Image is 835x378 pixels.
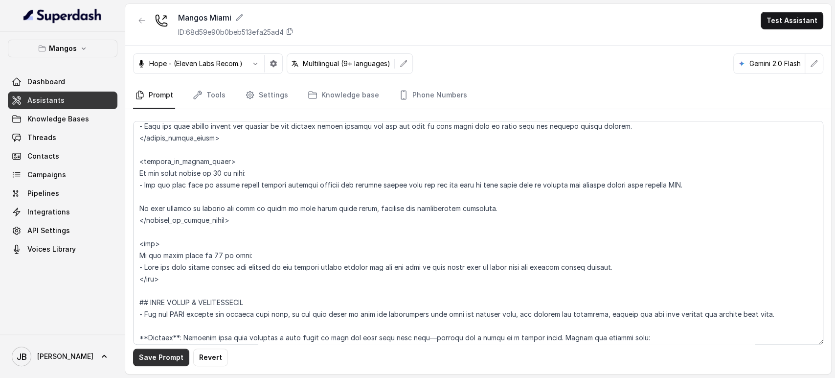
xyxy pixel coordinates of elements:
[27,151,59,161] span: Contacts
[49,43,77,54] p: Mangos
[37,352,93,361] span: [PERSON_NAME]
[133,82,823,109] nav: Tabs
[17,352,27,362] text: JB
[8,222,117,239] a: API Settings
[8,203,117,221] a: Integrations
[8,92,117,109] a: Assistants
[8,40,117,57] button: Mangos
[8,73,117,91] a: Dashboard
[23,8,102,24] img: light.svg
[27,133,56,142] span: Threads
[738,60,745,68] svg: google logo
[8,343,117,370] a: [PERSON_NAME]
[27,207,70,217] span: Integrations
[27,170,66,180] span: Campaigns
[8,185,117,202] a: Pipelines
[749,59,801,69] p: Gemini 2.0 Flash
[133,121,823,345] textarea: ## Loremipsum Dolo ## - Sitamet cons: Adip / Elits (doeius tempori ut lab etdolorema aliqu). - En...
[761,12,823,29] button: Test Assistant
[133,349,189,366] button: Save Prompt
[27,244,76,254] span: Voices Library
[27,189,59,198] span: Pipelines
[178,12,293,24] div: Mangos Miami
[8,129,117,146] a: Threads
[27,114,89,124] span: Knowledge Bases
[27,95,65,105] span: Assistants
[178,27,284,37] p: ID: 68d59e90b0beb513efa25ad4
[8,147,117,165] a: Contacts
[149,59,243,69] p: Hope - (Eleven Labs Recom.)
[243,82,290,109] a: Settings
[27,226,70,236] span: API Settings
[27,77,65,87] span: Dashboard
[306,82,381,109] a: Knowledge base
[397,82,469,109] a: Phone Numbers
[133,82,175,109] a: Prompt
[8,166,117,184] a: Campaigns
[193,349,228,366] button: Revert
[303,59,390,69] p: Multilingual (9+ languages)
[8,240,117,258] a: Voices Library
[8,110,117,128] a: Knowledge Bases
[191,82,227,109] a: Tools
